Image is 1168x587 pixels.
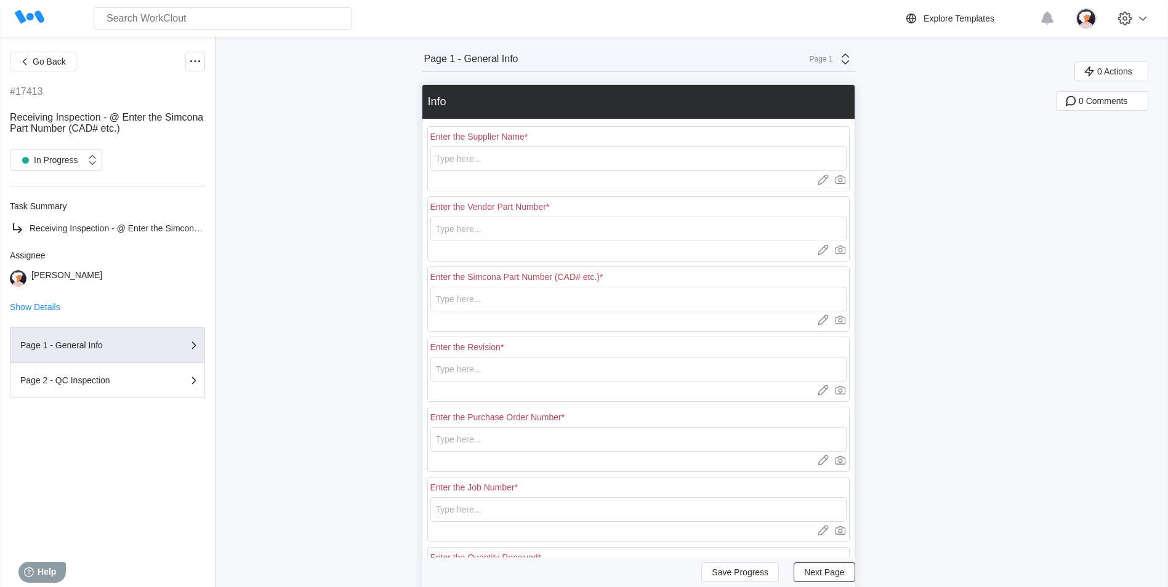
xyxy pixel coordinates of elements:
[10,86,42,97] div: #17413
[1097,67,1132,76] span: 0 Actions
[430,217,847,241] input: Type here...
[1076,8,1097,29] img: user-4.png
[430,287,847,311] input: Type here...
[33,57,66,66] span: Go Back
[17,151,78,169] div: In Progress
[10,221,205,236] a: Receiving Inspection - @ Enter the Simcona Part Number (CAD# etc.)
[30,223,297,233] span: Receiving Inspection - @ Enter the Simcona Part Number (CAD# etc.)
[924,14,994,23] div: Explore Templates
[94,7,352,30] input: Search WorkClout
[10,250,205,260] div: Assignee
[424,54,518,65] div: Page 1 - General Info
[31,270,102,287] div: [PERSON_NAME]
[1074,62,1148,81] button: 0 Actions
[430,342,504,352] div: Enter the Revision
[1079,97,1127,105] span: 0 Comments
[430,357,847,381] input: Type here...
[430,202,550,212] div: Enter the Vendor Part Number
[10,270,26,287] img: user-4.png
[794,562,855,582] button: Next Page
[430,132,528,142] div: Enter the Supplier Name
[428,95,446,108] div: Info
[430,412,565,422] div: Enter the Purchase Order Number
[430,272,603,282] div: Enter the Simcona Part Number (CAD# etc.)
[10,303,60,311] button: Show Details
[904,11,1034,26] a: Explore Templates
[430,497,847,522] input: Type here...
[430,146,847,171] input: Type here...
[20,341,143,349] div: Page 1 - General Info
[10,112,203,134] span: Receiving Inspection - @ Enter the Simcona Part Number (CAD# etc.)
[20,376,143,385] div: Page 2 - QC Inspection
[712,568,768,577] span: Save Progress
[10,201,205,211] div: Task Summary
[804,568,844,577] span: Next Page
[430,427,847,452] input: Type here...
[10,363,205,398] button: Page 2 - QC Inspection
[1056,91,1148,111] button: 0 Comments
[10,52,76,71] button: Go Back
[701,562,779,582] button: Save Progress
[802,55,833,63] div: Page 1
[430,482,518,492] div: Enter the Job Number
[10,327,205,363] button: Page 1 - General Info
[430,553,542,562] div: Enter the Quantity Received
